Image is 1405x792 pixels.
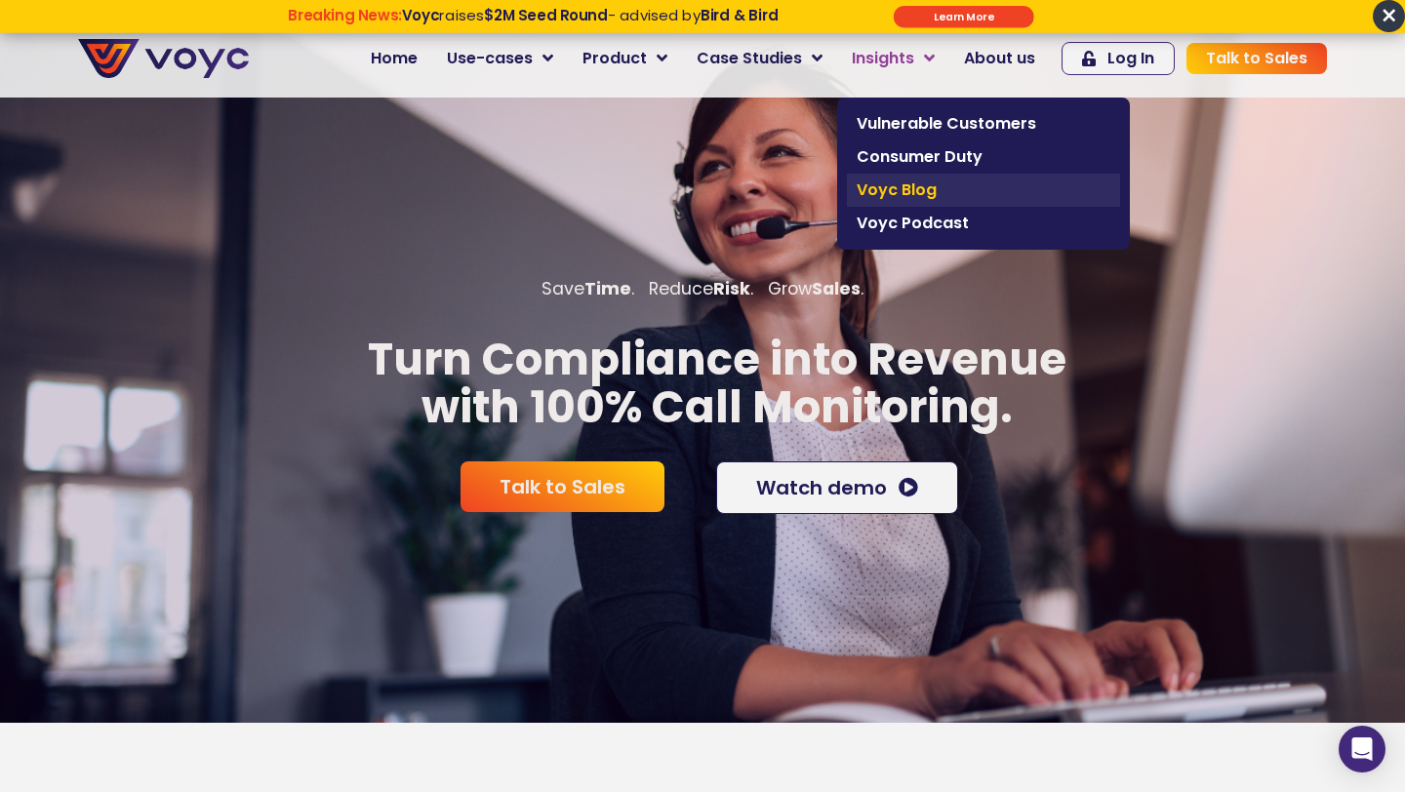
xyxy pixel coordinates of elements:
[713,277,750,300] b: Risk
[447,47,533,70] span: Use-cases
[697,47,802,70] span: Case Studies
[812,277,861,300] b: Sales
[964,47,1035,70] span: About us
[1206,51,1307,66] span: Talk to Sales
[1062,42,1175,75] a: Log In
[837,39,949,78] a: Insights
[857,178,1110,202] span: Voyc Blog
[371,47,418,70] span: Home
[857,212,1110,235] span: Voyc Podcast
[584,277,631,300] b: Time
[78,39,249,78] img: voyc-full-logo
[1107,51,1154,66] span: Log In
[701,5,779,25] strong: Bird & Bird
[356,39,432,78] a: Home
[500,477,625,496] span: Talk to Sales
[568,39,682,78] a: Product
[484,5,608,25] strong: $2M Seed Round
[402,5,439,25] strong: Voyc
[857,112,1110,136] span: Vulnerable Customers
[1186,43,1327,74] a: Talk to Sales
[756,478,887,497] span: Watch demo
[214,7,853,42] div: Breaking News: Voyc raises $2M Seed Round - advised by Bird & Bird
[894,6,1034,28] div: Submit
[288,5,402,25] strong: Breaking News:
[949,39,1050,78] a: About us
[847,107,1120,140] a: Vulnerable Customers
[582,47,647,70] span: Product
[461,461,664,512] a: Talk to Sales
[682,39,837,78] a: Case Studies
[1339,726,1385,772] div: Open Intercom Messenger
[402,5,779,25] span: raises - advised by
[857,145,1110,169] span: Consumer Duty
[716,461,958,514] a: Watch demo
[847,174,1120,207] a: Voyc Blog
[847,140,1120,174] a: Consumer Duty
[847,207,1120,240] a: Voyc Podcast
[852,47,914,70] span: Insights
[432,39,568,78] a: Use-cases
